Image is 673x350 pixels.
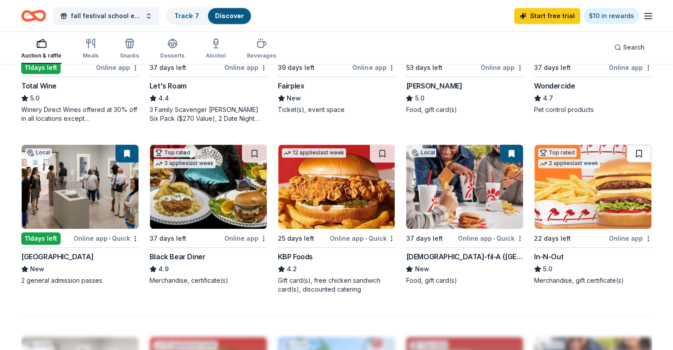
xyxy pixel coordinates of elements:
[406,62,442,73] div: 53 days left
[534,233,571,244] div: 22 days left
[174,12,199,19] a: Track· 7
[535,145,651,229] img: Image for In-N-Out
[534,62,571,73] div: 37 days left
[584,8,639,24] a: $10 in rewards
[287,93,301,104] span: New
[53,7,159,25] button: fall festival school event
[206,35,226,64] button: Alcohol
[21,144,139,285] a: Image for San Diego Museum of ArtLocal11days leftOnline app•Quick[GEOGRAPHIC_DATA]New2 general ad...
[160,35,185,64] button: Desserts
[30,264,44,274] span: New
[150,276,267,285] div: Merchandise, certificate(s)
[73,233,139,244] div: Online app Quick
[109,235,111,242] span: •
[278,251,313,262] div: KBP Foods
[215,12,244,19] a: Discover
[21,35,62,64] button: Auction & raffle
[120,35,139,64] button: Snacks
[282,148,346,158] div: 12 applies last week
[406,276,523,285] div: Food, gift card(s)
[22,145,138,229] img: Image for San Diego Museum of Art
[150,233,186,244] div: 37 days left
[278,81,304,91] div: Fairplex
[278,62,315,73] div: 39 days left
[150,144,267,285] a: Image for Black Bear DinerTop rated3 applieslast week37 days leftOnline appBlack Bear Diner4.9Mer...
[150,251,206,262] div: Black Bear Diner
[623,42,645,53] span: Search
[150,62,186,73] div: 37 days left
[607,38,652,56] button: Search
[247,35,276,64] button: Beverages
[150,81,187,91] div: Let's Roam
[406,105,523,114] div: Food, gift card(s)
[352,62,395,73] div: Online app
[154,148,192,157] div: Top rated
[21,276,139,285] div: 2 general admission passes
[406,233,442,244] div: 37 days left
[278,144,396,294] a: Image for KBP Foods12 applieslast week25 days leftOnline app•QuickKBP Foods4.2Gift card(s), free ...
[481,62,523,73] div: Online app
[415,264,429,274] span: New
[120,52,139,59] div: Snacks
[534,276,652,285] div: Merchandise, gift certificate(s)
[410,148,436,157] div: Local
[21,81,57,91] div: Total Wine
[538,159,600,168] div: 2 applies last week
[224,62,267,73] div: Online app
[493,235,495,242] span: •
[543,264,552,274] span: 5.0
[21,62,61,74] div: 11 days left
[278,105,396,114] div: Ticket(s), event space
[406,145,523,229] img: Image for Chick-fil-A (San Diego Carmel Mountain)
[514,8,580,24] a: Start free trial
[160,52,185,59] div: Desserts
[247,52,276,59] div: Beverages
[609,62,652,73] div: Online app
[534,144,652,285] a: Image for In-N-OutTop rated2 applieslast week22 days leftOnline appIn-N-Out5.0Merchandise, gift c...
[206,52,226,59] div: Alcohol
[150,145,267,229] img: Image for Black Bear Diner
[96,62,139,73] div: Online app
[278,276,396,294] div: Gift card(s), free chicken sandwich card(s), discounted catering
[330,233,395,244] div: Online app Quick
[406,81,462,91] div: [PERSON_NAME]
[25,148,52,157] div: Local
[458,233,523,244] div: Online app Quick
[287,264,297,274] span: 4.2
[158,264,169,274] span: 4.9
[538,148,577,157] div: Top rated
[21,251,93,262] div: [GEOGRAPHIC_DATA]
[406,144,523,285] a: Image for Chick-fil-A (San Diego Carmel Mountain)Local37 days leftOnline app•Quick[DEMOGRAPHIC_DA...
[83,52,99,59] div: Meals
[21,52,62,59] div: Auction & raffle
[71,11,142,21] span: fall festival school event
[534,105,652,114] div: Pet control products
[278,145,395,229] img: Image for KBP Foods
[154,159,215,168] div: 3 applies last week
[166,7,252,25] button: Track· 7Discover
[365,235,367,242] span: •
[21,232,61,245] div: 11 days left
[83,35,99,64] button: Meals
[534,251,563,262] div: In-N-Out
[150,105,267,123] div: 3 Family Scavenger [PERSON_NAME] Six Pack ($270 Value), 2 Date Night Scavenger [PERSON_NAME] Two ...
[543,93,553,104] span: 4.7
[278,233,314,244] div: 25 days left
[406,251,523,262] div: [DEMOGRAPHIC_DATA]-fil-A ([GEOGRAPHIC_DATA])
[21,5,46,26] a: Home
[609,233,652,244] div: Online app
[158,93,169,104] span: 4.4
[21,105,139,123] div: Winery Direct Wines offered at 30% off in all locations except [GEOGRAPHIC_DATA], [GEOGRAPHIC_DAT...
[30,93,39,104] span: 5.0
[415,93,424,104] span: 5.0
[534,81,575,91] div: Wondercide
[224,233,267,244] div: Online app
